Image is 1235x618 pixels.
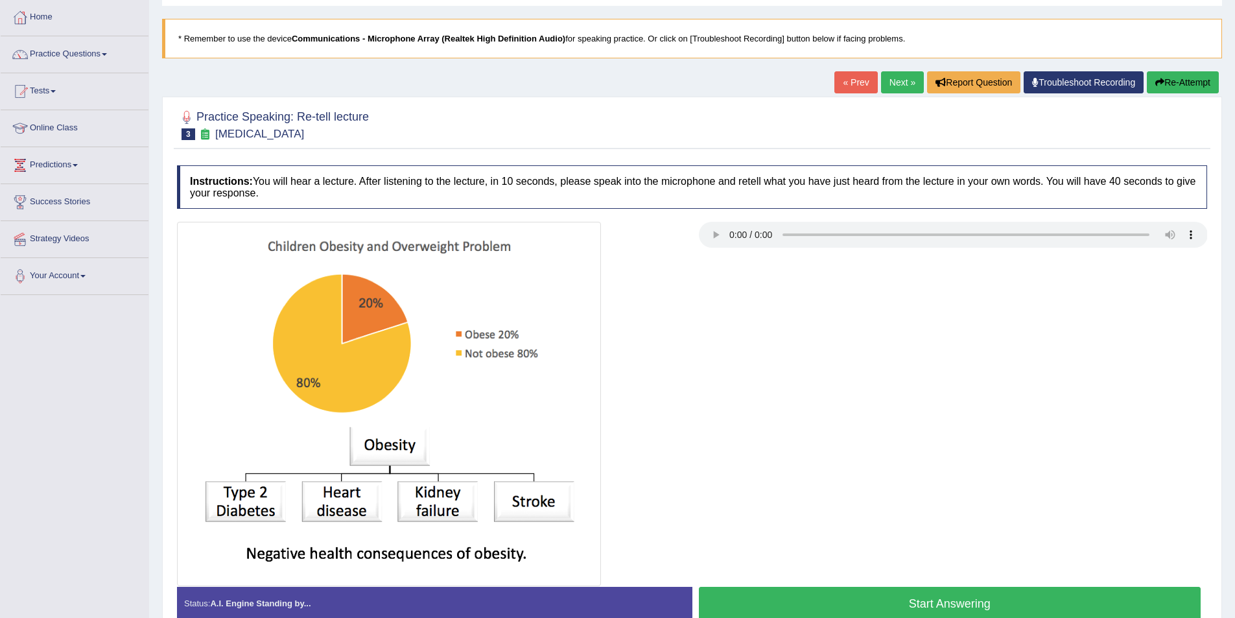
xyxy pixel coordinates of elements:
h4: You will hear a lecture. After listening to the lecture, in 10 seconds, please speak into the mic... [177,165,1207,209]
a: « Prev [834,71,877,93]
a: Troubleshoot Recording [1024,71,1144,93]
a: Your Account [1,258,148,291]
a: Strategy Videos [1,221,148,254]
a: Online Class [1,110,148,143]
a: Success Stories [1,184,148,217]
small: Exam occurring question [198,128,212,141]
span: 3 [182,128,195,140]
h2: Practice Speaking: Re-tell lecture [177,108,369,140]
b: Communications - Microphone Array (Realtek High Definition Audio) [292,34,565,43]
blockquote: * Remember to use the device for speaking practice. Or click on [Troubleshoot Recording] button b... [162,19,1222,58]
button: Report Question [927,71,1020,93]
a: Predictions [1,147,148,180]
strong: A.I. Engine Standing by... [210,599,311,608]
a: Next » [881,71,924,93]
a: Practice Questions [1,36,148,69]
button: Re-Attempt [1147,71,1219,93]
small: [MEDICAL_DATA] [215,128,304,140]
a: Tests [1,73,148,106]
b: Instructions: [190,176,253,187]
